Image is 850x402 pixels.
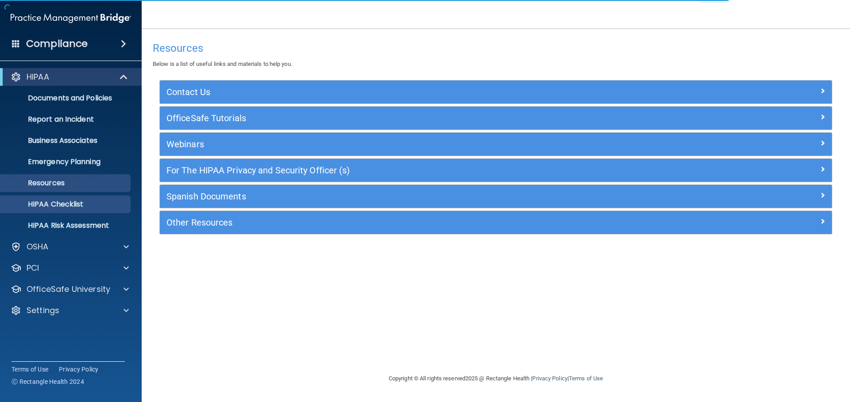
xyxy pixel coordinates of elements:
[26,38,88,50] h4: Compliance
[6,115,127,124] p: Report an Incident
[6,200,127,209] p: HIPAA Checklist
[6,179,127,188] p: Resources
[11,241,129,252] a: OSHA
[11,284,129,295] a: OfficeSafe University
[27,241,49,252] p: OSHA
[166,218,657,227] h5: Other Resources
[11,72,128,82] a: HIPAA
[166,191,657,201] h5: Spanish Documents
[27,305,59,316] p: Settings
[334,364,657,393] div: Copyright © All rights reserved 2025 @ Rectangle Health | |
[11,263,129,273] a: PCI
[6,136,127,145] p: Business Associates
[166,215,825,230] a: Other Resources
[166,111,825,125] a: OfficeSafe Tutorials
[166,163,825,177] a: For The HIPAA Privacy and Security Officer (s)
[6,157,127,166] p: Emergency Planning
[166,137,825,151] a: Webinars
[27,263,39,273] p: PCI
[166,87,657,97] h5: Contact Us
[166,165,657,175] h5: For The HIPAA Privacy and Security Officer (s)
[11,305,129,316] a: Settings
[532,375,567,382] a: Privacy Policy
[12,377,84,386] span: Ⓒ Rectangle Health 2024
[27,284,110,295] p: OfficeSafe University
[59,365,99,374] a: Privacy Policy
[6,221,127,230] p: HIPAA Risk Assessment
[166,85,825,99] a: Contact Us
[569,375,603,382] a: Terms of Use
[27,72,49,82] p: HIPAA
[166,113,657,123] h5: OfficeSafe Tutorials
[153,42,839,54] h4: Resources
[6,94,127,103] p: Documents and Policies
[11,9,131,27] img: PMB logo
[12,365,48,374] a: Terms of Use
[166,189,825,203] a: Spanish Documents
[166,139,657,149] h5: Webinars
[153,61,292,67] span: Below is a list of useful links and materials to help you.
